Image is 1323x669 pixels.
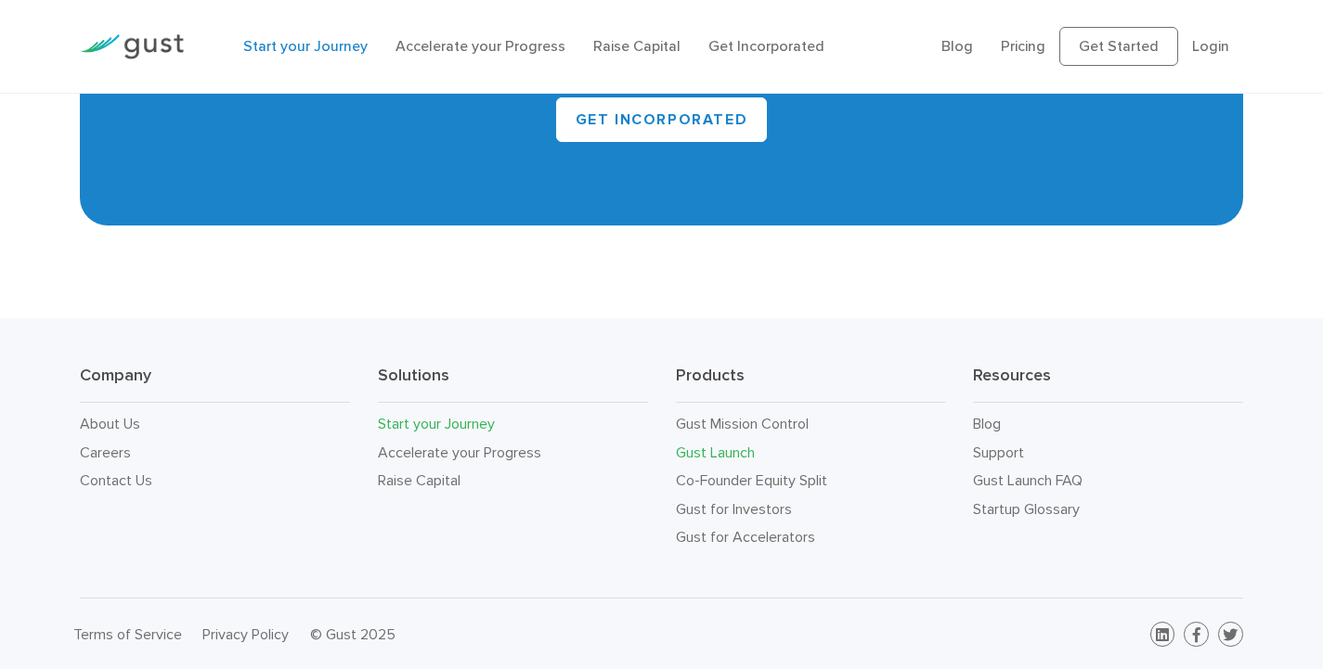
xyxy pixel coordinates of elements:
a: Blog [941,37,973,55]
a: Start your Journey [378,415,495,432]
a: Gust Launch FAQ [973,471,1083,489]
a: Gust for Investors [676,500,792,518]
h3: Products [676,365,946,404]
a: Startup Glossary [973,500,1080,518]
a: Gust for Accelerators [676,528,815,546]
a: Blog [973,415,1001,432]
a: Gust Mission Control [676,415,809,432]
a: Pricing [1001,37,1045,55]
h3: Solutions [378,365,648,404]
a: GET INCORPORATED [556,97,768,142]
a: Login [1192,37,1229,55]
a: Contact Us [80,471,152,489]
a: Terms of Service [73,625,182,643]
a: Raise Capital [378,471,460,489]
a: Accelerate your Progress [378,444,541,461]
a: About Us [80,415,140,432]
a: Raise Capital [593,37,681,55]
a: Support [973,444,1024,461]
h3: Company [80,365,350,404]
a: Start your Journey [243,37,368,55]
a: Gust Launch [676,444,755,461]
h3: Resources [973,365,1243,404]
a: Accelerate your Progress [396,37,565,55]
img: Gust Logo [80,34,184,59]
a: Get Started [1059,27,1178,66]
a: Privacy Policy [202,625,289,643]
a: Get Incorporated [708,37,824,55]
a: Co-Founder Equity Split [676,471,827,489]
a: Careers [80,444,131,461]
div: © Gust 2025 [310,622,647,648]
